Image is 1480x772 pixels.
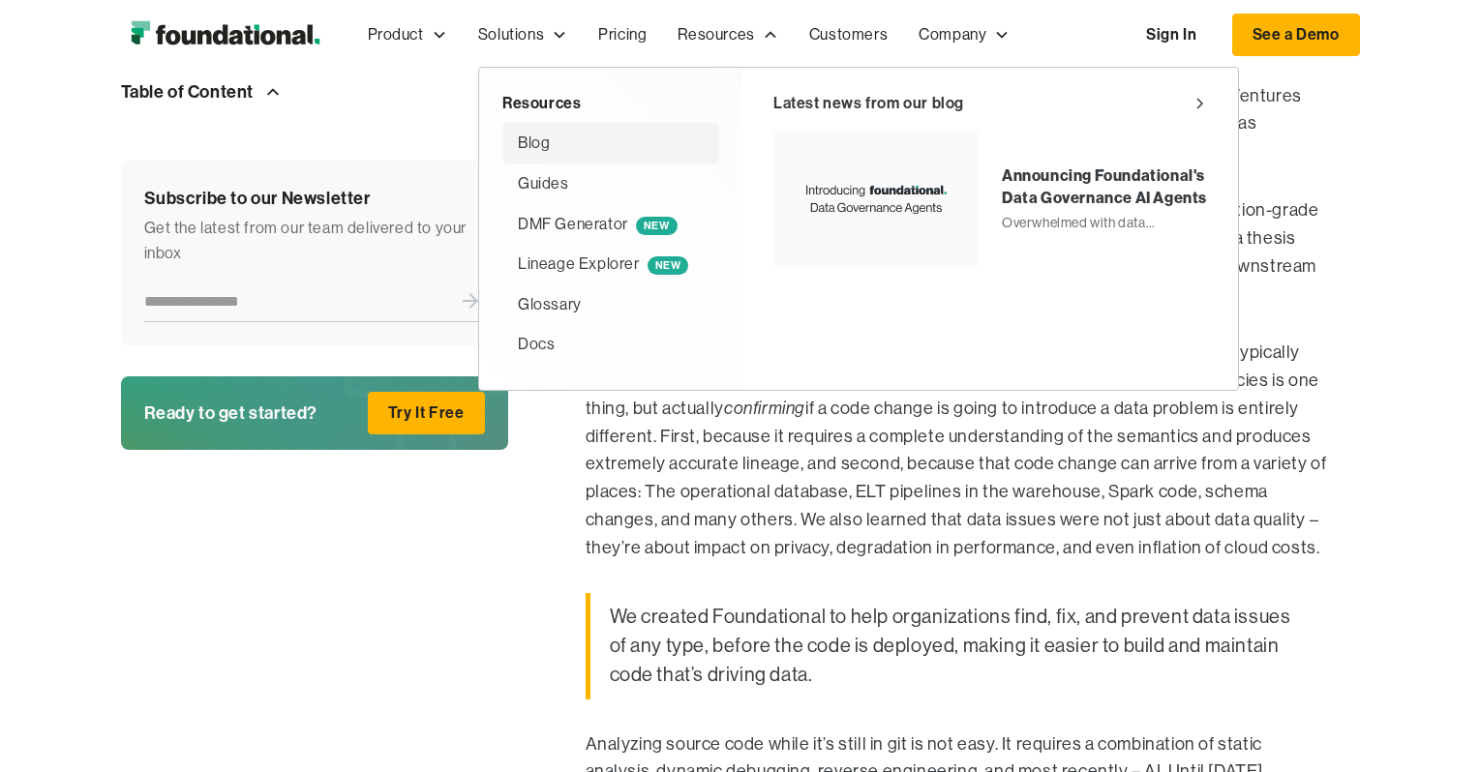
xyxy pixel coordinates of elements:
a: Pricing [583,3,662,67]
span: NEW [636,217,678,235]
div: Product [368,22,424,47]
div: Overwhelmed with data governance firefighting and never-ending struggles with a long list of requ... [1002,212,1207,233]
blockquote: We created Foundational to help organizations find, fix, and prevent data issues of any type, bef... [586,593,1329,699]
div: Announcing Foundational's Data Governance AI Agents [1002,164,1207,208]
a: home [121,15,329,54]
a: See a Demo [1232,14,1360,56]
div: Company [903,3,1025,67]
div: Product [352,3,463,67]
iframe: Chat Widget [1132,548,1480,772]
div: Resources [662,3,793,67]
div: Subscribe to our Newsletter [144,183,485,212]
img: Foundational Logo [121,15,329,54]
a: Docs [502,324,719,365]
div: Resources [678,22,754,47]
div: Guides [518,171,569,196]
a: Announcing Foundational's Data Governance AI AgentsOverwhelmed with data governance firefighting ... [773,131,1207,267]
span: NEW [648,256,689,275]
div: Glossary [518,292,582,317]
div: Solutions [478,22,544,47]
div: DMF Generator [518,212,678,237]
div: Company [919,22,986,47]
div: Ready to get started? [144,399,318,428]
a: Blog [502,123,719,163]
div: Get the latest from our team delivered to your inbox [144,216,485,265]
nav: Resources [478,67,1239,391]
a: Latest news from our blog [773,91,1207,116]
div: Blog [518,131,550,156]
a: DMF GeneratorNEW [502,204,719,245]
a: Glossary [502,284,719,325]
em: confirming [724,397,805,419]
input: Submit [456,281,485,321]
div: Solutions [463,3,583,67]
a: Sign In [1127,15,1216,55]
div: Lineage Explorer [518,252,688,277]
a: Try It Free [368,392,485,434]
div: Docs [518,332,555,357]
img: Arrow [261,80,285,104]
a: Lineage ExplorerNEW [502,244,719,284]
div: Latest news from our blog [773,91,964,116]
form: Newsletter Form [144,281,485,322]
div: Resources [502,91,719,116]
a: Customers [794,3,903,67]
div: Table of Content [121,77,255,106]
p: We spoke with hundreds of companies that experienced immense challenges that typically show up wh... [586,339,1329,561]
a: Guides [502,163,719,204]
